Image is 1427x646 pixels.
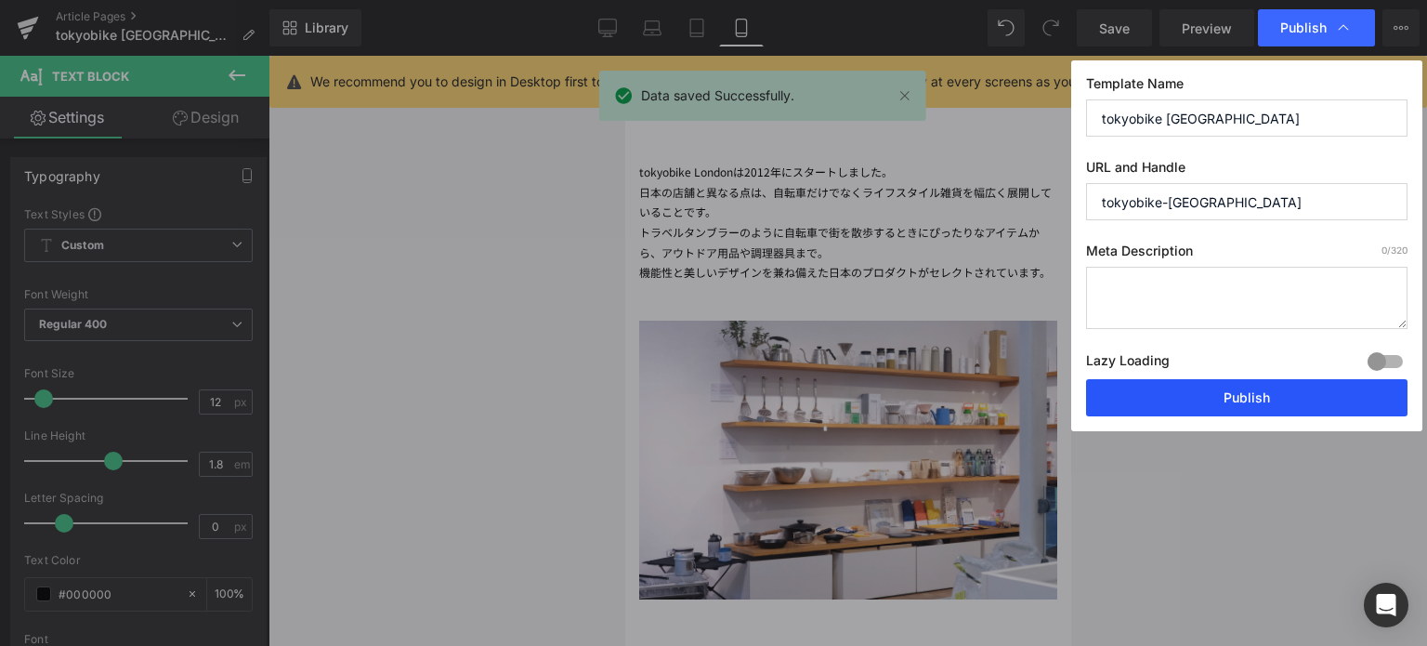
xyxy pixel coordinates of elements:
label: Lazy Loading [1086,349,1170,379]
label: URL and Handle [1086,159,1407,183]
div: 機能性と美しいデザインを兼ね備えた日本のプロダクトがセレクトされています。 [14,206,432,227]
span: 0 [1381,244,1387,256]
label: Meta Description [1086,243,1407,267]
button: Publish [1086,379,1407,416]
div: Open Intercom Messenger [1364,583,1408,627]
span: /320 [1381,244,1407,256]
label: Template Name [1086,75,1407,99]
div: 日本の店舗と異なる点は、自転車だけでなくライフスタイル雑貨を幅広く展開していることです。 [14,126,432,166]
span: Publish [1280,20,1327,36]
div: tokyobike Londonは2012年にスタートしました。 [14,26,432,227]
div: トラベルタンブラーのように自転車で街を散歩するときにぴったりなアイテムから、アウトドア用品や調理器具まで。 [14,166,432,206]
